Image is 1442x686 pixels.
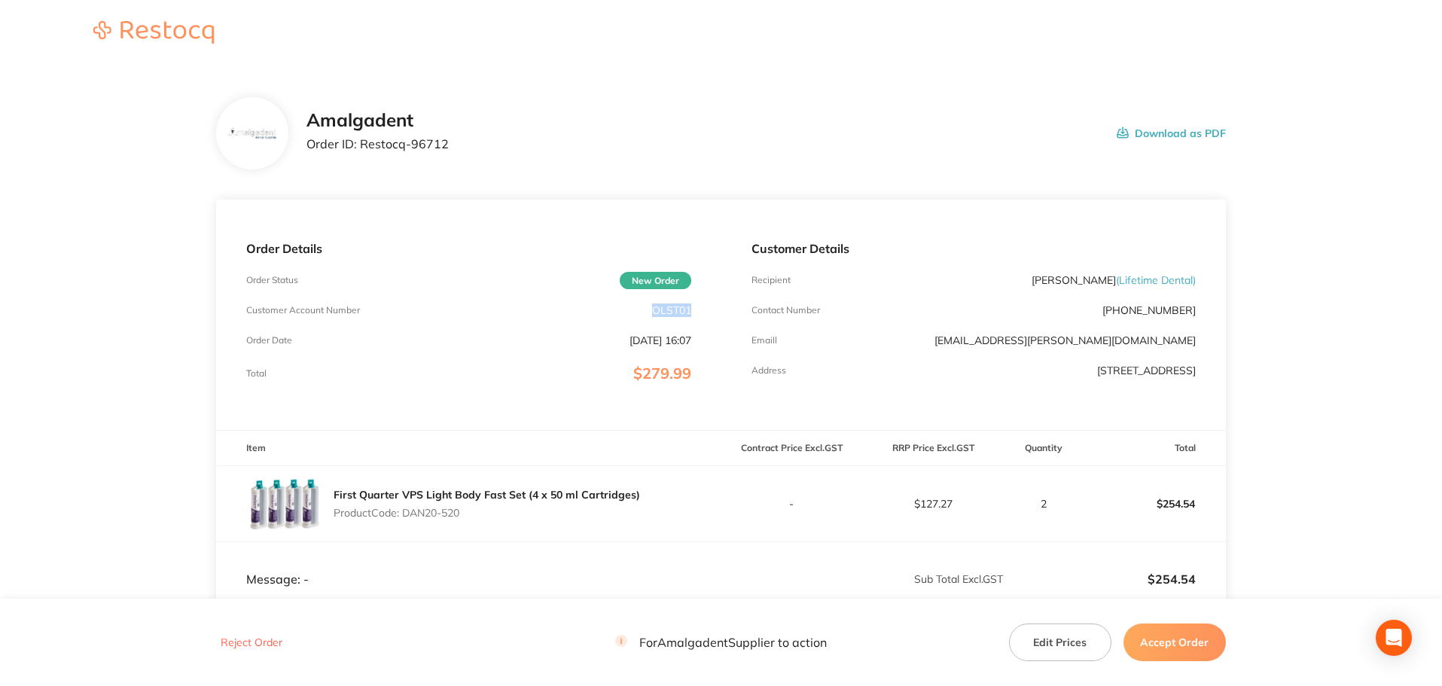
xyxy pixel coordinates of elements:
p: Customer Account Number [246,305,360,316]
a: [EMAIL_ADDRESS][PERSON_NAME][DOMAIN_NAME] [934,334,1196,347]
p: Recipient [751,275,791,285]
p: Contact Number [751,305,820,316]
p: Order ID: Restocq- 96712 [306,137,449,151]
p: Emaill [751,335,777,346]
p: 2 [1005,498,1084,510]
th: RRP Price Excl. GST [862,431,1004,466]
img: ZHZyZ2E1YQ [246,466,322,541]
a: First Quarter VPS Light Body Fast Set (4 x 50 ml Cartridges) [334,488,640,502]
p: $254.54 [1005,572,1196,586]
p: Order Date [246,335,292,346]
td: Message: - [216,541,721,587]
button: Download as PDF [1117,110,1226,157]
p: Address [751,365,786,376]
p: [PHONE_NUMBER] [1102,304,1196,316]
p: Total [246,368,267,379]
th: Total [1084,431,1226,466]
h2: Amalgadent [306,110,449,131]
p: [PERSON_NAME] [1032,274,1196,286]
th: Contract Price Excl. GST [721,431,863,466]
p: $127.27 [863,498,1003,510]
span: ( Lifetime Dental ) [1116,273,1196,287]
p: Sub Total Excl. GST [722,573,1003,585]
p: [DATE] 16:07 [630,334,691,346]
p: OLST01 [652,304,691,316]
span: New Order [620,272,691,289]
p: Customer Details [751,242,1196,255]
th: Quantity [1004,431,1084,466]
p: Product Code: DAN20-520 [334,507,640,519]
a: Restocq logo [78,21,229,46]
button: Reject Order [216,636,287,650]
p: For Amalgadent Supplier to action [615,636,827,650]
p: [STREET_ADDRESS] [1097,364,1196,377]
p: - [722,498,862,510]
button: Edit Prices [1009,623,1111,661]
div: Open Intercom Messenger [1376,620,1412,656]
img: b285Ymlzag [228,127,277,140]
th: Item [216,431,721,466]
p: $254.54 [1085,486,1225,522]
img: Restocq logo [78,21,229,44]
p: Order Status [246,275,298,285]
p: Order Details [246,242,691,255]
button: Accept Order [1123,623,1226,661]
span: $279.99 [633,364,691,383]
